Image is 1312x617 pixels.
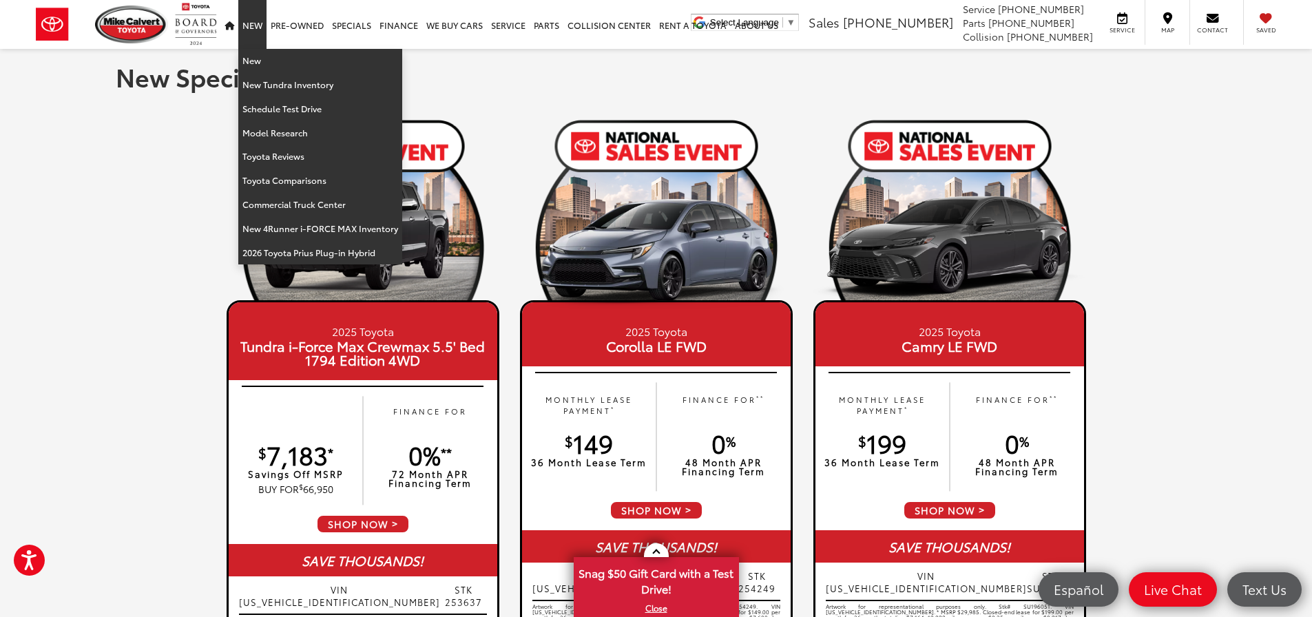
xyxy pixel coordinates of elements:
[1007,30,1093,43] span: [PHONE_NUMBER]
[408,437,441,472] span: 0%
[815,530,1084,563] div: SAVE THOUSANDS!
[238,217,402,241] a: New 4Runner i-FORCE MAX Inventory
[809,13,840,31] span: Sales
[227,114,499,300] img: 19_1754319064.png
[1027,569,1075,594] span: STK SU196051
[232,323,494,339] small: 2025 Toyota
[726,431,736,450] sup: %
[520,114,793,300] img: 19_1754319064.png
[1039,572,1118,607] a: Español
[1107,25,1138,34] span: Service
[440,583,487,608] span: STK 253637
[903,501,997,520] span: SHOP NOW
[711,425,736,460] span: 0
[957,394,1077,417] p: FINANCE FOR
[529,458,649,467] p: 36 Month Lease Term
[520,173,793,309] img: 25_Corolla_XSE_Celestite_Left
[227,173,499,309] img: 25_Tundra_Capstone_Gray_Left
[565,431,573,450] sup: $
[963,16,986,30] span: Parts
[813,173,1086,309] img: 25_Camry_XSE_Gray_Left
[733,569,780,594] span: STK 254249
[370,470,490,488] p: 72 Month APR Financing Term
[229,544,497,576] div: SAVE THOUSANDS!
[1227,572,1302,607] a: Text Us
[238,49,402,73] a: New
[998,2,1084,16] span: [PHONE_NUMBER]
[565,425,613,460] span: 149
[299,481,303,492] sup: $
[95,6,168,43] img: Mike Calvert Toyota
[116,63,1197,90] h1: New Specials
[963,2,995,16] span: Service
[236,470,356,479] p: Savings Off MSRP
[819,339,1081,353] span: Camry LE FWD
[988,16,1074,30] span: [PHONE_NUMBER]
[1047,581,1110,598] span: Español
[316,514,410,534] span: SHOP NOW
[522,530,791,563] div: SAVE THOUSANDS!
[529,394,649,417] p: MONTHLY LEASE PAYMENT
[238,97,402,121] a: Schedule Test Drive
[370,406,490,428] p: FINANCE FOR
[957,458,1077,476] p: 48 Month APR Financing Term
[813,114,1086,300] img: 19_1754319064.png
[819,323,1081,339] small: 2025 Toyota
[239,583,440,608] span: VIN [US_VEHICLE_IDENTIFICATION_NUMBER]
[238,241,402,264] a: 2026 Toyota Prius Plug-in Hybrid
[1005,425,1029,460] span: 0
[663,394,784,417] p: FINANCE FOR
[1197,25,1228,34] span: Contact
[1152,25,1183,34] span: Map
[238,73,402,97] a: New Tundra Inventory
[843,13,953,31] span: [PHONE_NUMBER]
[1251,25,1281,34] span: Saved
[663,458,784,476] p: 48 Month APR Financing Term
[822,458,943,467] p: 36 Month Lease Term
[238,193,402,217] a: Commercial Truck Center
[1137,581,1209,598] span: Live Chat
[238,169,402,193] a: Toyota Comparisons
[532,569,733,594] span: VIN [US_VEHICLE_IDENTIFICATION_NUMBER]
[236,482,356,496] p: BUY FOR 66,950
[610,501,703,520] span: SHOP NOW
[525,323,787,339] small: 2025 Toyota
[575,558,738,600] span: Snag $50 Gift Card with a Test Drive!
[258,443,267,462] sup: $
[232,339,494,366] span: Tundra i-Force Max Crewmax 5.5' Bed 1794 Edition 4WD
[858,425,906,460] span: 199
[238,121,402,145] a: Model Research
[258,437,328,472] span: 7,183
[826,569,1027,594] span: VIN [US_VEHICLE_IDENTIFICATION_NUMBER]
[822,394,943,417] p: MONTHLY LEASE PAYMENT
[525,339,787,353] span: Corolla LE FWD
[1129,572,1217,607] a: Live Chat
[787,17,795,28] span: ▼
[963,30,1004,43] span: Collision
[858,431,866,450] sup: $
[238,145,402,169] a: Toyota Reviews
[1019,431,1029,450] sup: %
[1236,581,1293,598] span: Text Us
[782,17,783,28] span: ​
